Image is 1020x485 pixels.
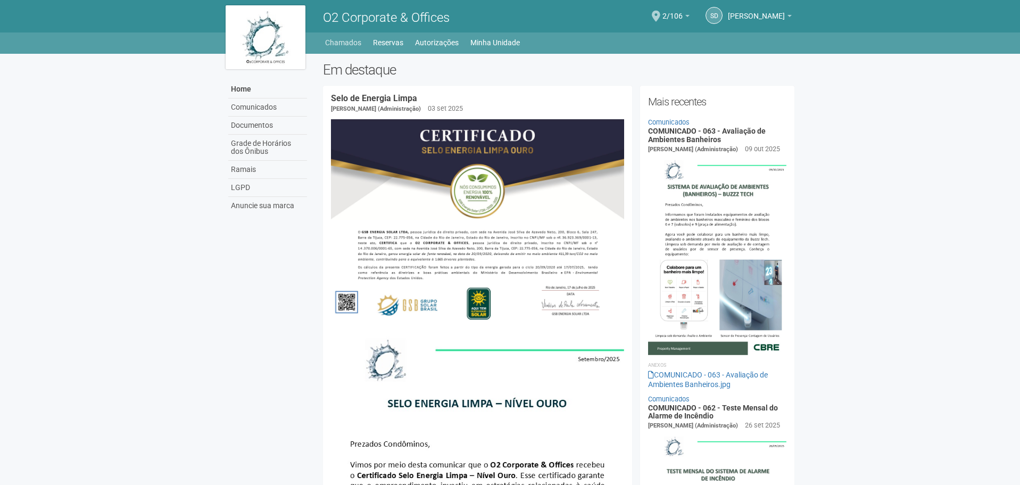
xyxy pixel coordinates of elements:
[415,35,459,50] a: Autorizações
[728,13,792,22] a: [PERSON_NAME]
[228,161,307,179] a: Ramais
[648,404,778,420] a: COMUNICADO - 062 - Teste Mensal do Alarme de Incêndio
[228,117,307,135] a: Documentos
[331,93,417,103] a: Selo de Energia Limpa
[470,35,520,50] a: Minha Unidade
[745,144,780,154] div: 09 out 2025
[325,35,361,50] a: Chamados
[648,371,768,389] a: COMUNICADO - 063 - Avaliação de Ambientes Banheiros.jpg
[648,94,787,110] h2: Mais recentes
[648,422,738,429] span: [PERSON_NAME] (Administração)
[323,10,450,25] span: O2 Corporate & Offices
[323,62,795,78] h2: Em destaque
[228,135,307,161] a: Grade de Horários dos Ônibus
[648,360,787,370] li: Anexos
[428,104,463,113] div: 03 set 2025
[706,7,723,24] a: SD
[648,118,690,126] a: Comunicados
[373,35,403,50] a: Reservas
[331,105,421,112] span: [PERSON_NAME] (Administração)
[648,127,766,143] a: COMUNICADO - 063 - Avaliação de Ambientes Banheiros
[226,5,305,69] img: logo.jpg
[648,395,690,403] a: Comunicados
[662,2,683,20] span: 2/106
[648,146,738,153] span: [PERSON_NAME] (Administração)
[662,13,690,22] a: 2/106
[648,154,787,355] img: COMUNICADO%20-%20063%20-%20Avalia%C3%A7%C3%A3o%20de%20Ambientes%20Banheiros.jpg
[331,119,624,327] img: COMUNICADO%20-%20054%20-%20Selo%20de%20Energia%20Limpa%20-%20P%C3%A1g.%202.jpg
[228,197,307,215] a: Anuncie sua marca
[728,2,785,20] span: Susi Darlin da Silva Ferreira
[228,179,307,197] a: LGPD
[745,421,780,430] div: 26 set 2025
[228,98,307,117] a: Comunicados
[228,80,307,98] a: Home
